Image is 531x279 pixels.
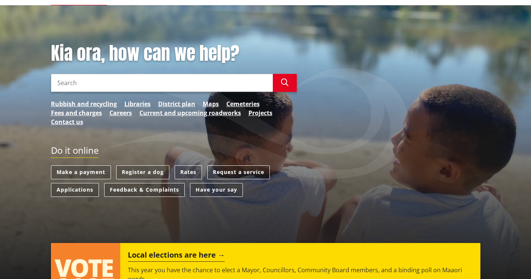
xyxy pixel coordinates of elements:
iframe: Messenger Launcher [497,247,524,274]
a: Current and upcoming roadworks [139,108,241,117]
a: Projects [248,108,272,117]
a: Careers [109,108,132,117]
h2: Local elections are here [128,250,225,262]
h2: Do it online [51,145,99,158]
a: Maps [203,99,219,108]
a: Feedback & Complaints [104,183,185,197]
a: Make a payment [51,165,111,179]
a: Rubbish and recycling [51,99,117,108]
a: Have your say [190,183,243,197]
a: Libraries [124,99,151,108]
a: Fees and charges [51,108,102,117]
a: Rates [175,165,202,179]
a: District plan [158,99,195,108]
a: Register a dog [116,165,169,179]
a: Contact us [51,117,83,126]
input: Search input [51,74,273,92]
h1: Kia ora, how can we help? [51,43,297,64]
a: Cemeteries [226,99,260,108]
a: Applications [51,183,99,197]
a: Request a service [207,165,270,179]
